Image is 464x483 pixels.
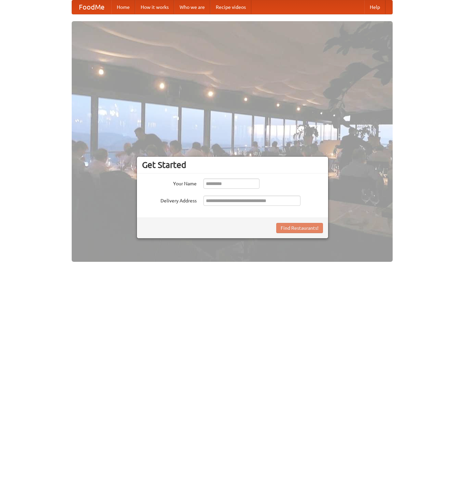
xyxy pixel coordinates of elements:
[364,0,385,14] a: Help
[210,0,251,14] a: Recipe videos
[72,0,111,14] a: FoodMe
[142,196,197,204] label: Delivery Address
[142,160,323,170] h3: Get Started
[111,0,135,14] a: Home
[135,0,174,14] a: How it works
[276,223,323,233] button: Find Restaurants!
[174,0,210,14] a: Who we are
[142,179,197,187] label: Your Name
